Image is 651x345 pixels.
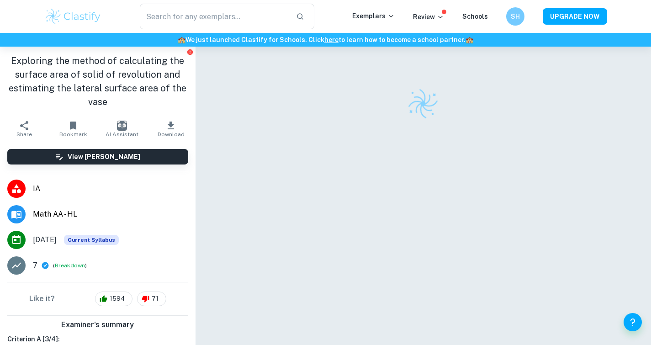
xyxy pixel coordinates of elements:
button: Breakdown [55,261,85,270]
input: Search for any exemplars... [140,4,289,29]
span: Share [16,131,32,138]
span: 🏫 [178,36,185,43]
span: 1594 [105,294,130,303]
span: Current Syllabus [64,235,119,245]
h6: Examiner's summary [4,319,192,330]
img: AI Assistant [117,121,127,131]
span: 71 [147,294,164,303]
img: Clastify logo [44,7,102,26]
div: 1594 [95,292,132,306]
span: IA [33,183,188,194]
h6: Criterion A [ 3 / 4 ]: [7,334,188,344]
h1: Exploring the method of calculating the surface area of solid of revolution and estimating the la... [7,54,188,109]
img: Clastify logo [406,86,440,121]
span: Bookmark [59,131,87,138]
h6: View [PERSON_NAME] [68,152,140,162]
a: Schools [462,13,488,20]
p: Exemplars [352,11,395,21]
h6: SH [510,11,520,21]
button: Bookmark [49,116,98,142]
button: View [PERSON_NAME] [7,149,188,165]
a: here [324,36,339,43]
div: 71 [137,292,166,306]
p: 7 [33,260,37,271]
span: AI Assistant [106,131,138,138]
button: Download [147,116,196,142]
span: ( ) [53,261,87,270]
button: Report issue [187,48,194,55]
span: Math AA - HL [33,209,188,220]
span: 🏫 [466,36,473,43]
h6: Like it? [29,293,55,304]
button: UPGRADE NOW [543,8,607,25]
button: Help and Feedback [624,313,642,331]
button: SH [506,7,524,26]
span: [DATE] [33,234,57,245]
span: Download [158,131,185,138]
p: Review [413,12,444,22]
div: This exemplar is based on the current syllabus. Feel free to refer to it for inspiration/ideas wh... [64,235,119,245]
button: AI Assistant [98,116,147,142]
h6: We just launched Clastify for Schools. Click to learn how to become a school partner. [2,35,649,45]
